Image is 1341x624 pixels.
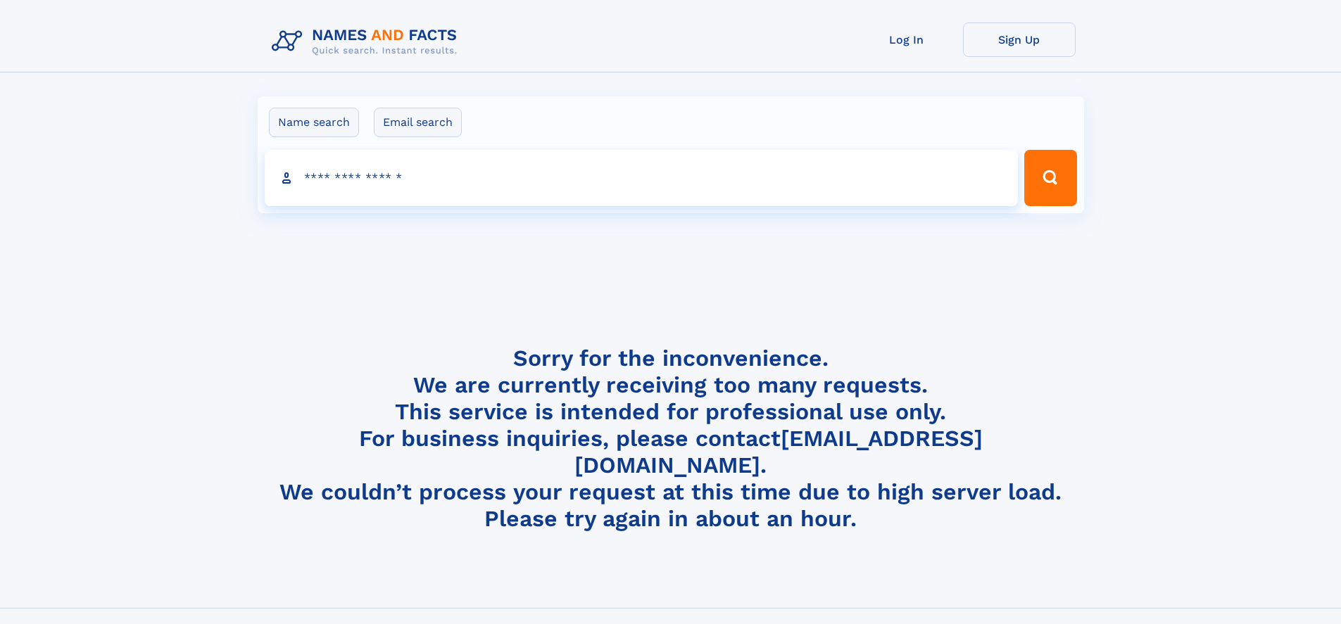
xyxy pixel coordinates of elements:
[266,23,469,61] img: Logo Names and Facts
[266,345,1076,533] h4: Sorry for the inconvenience. We are currently receiving too many requests. This service is intend...
[963,23,1076,57] a: Sign Up
[1024,150,1076,206] button: Search Button
[269,108,359,137] label: Name search
[850,23,963,57] a: Log In
[374,108,462,137] label: Email search
[574,425,983,478] a: [EMAIL_ADDRESS][DOMAIN_NAME]
[265,150,1019,206] input: search input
